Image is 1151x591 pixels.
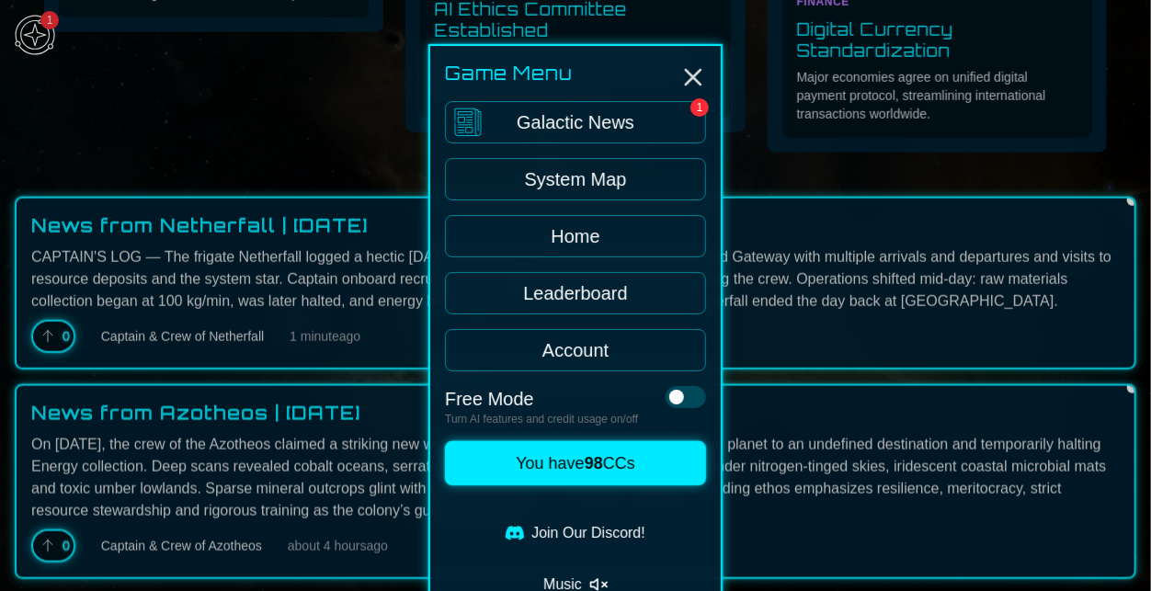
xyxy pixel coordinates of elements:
[445,61,706,86] h2: Game Menu
[445,158,706,200] a: System Map
[450,102,486,139] img: News
[678,63,708,92] button: Close
[445,329,706,371] a: Account
[445,441,706,485] button: You have98CCs
[445,215,706,257] a: Home
[690,98,709,117] div: 1
[445,272,706,314] a: Leaderboard
[445,412,638,426] p: Turn AI features and credit usage on/off
[445,386,638,412] p: Free Mode
[445,515,706,551] a: Join Our Discord!
[585,454,603,472] span: 98
[445,101,706,143] a: Galactic News1
[506,524,524,542] img: Discord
